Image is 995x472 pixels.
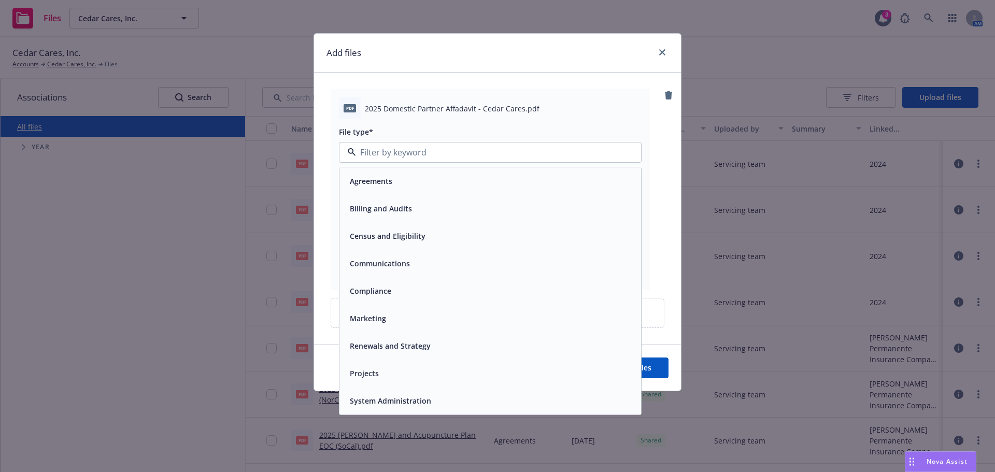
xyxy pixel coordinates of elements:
[350,395,431,406] button: System Administration
[927,457,968,466] span: Nova Assist
[350,258,410,269] button: Communications
[331,298,664,328] div: Upload new files
[662,89,675,102] a: remove
[339,127,373,137] span: File type*
[350,203,412,214] button: Billing and Audits
[365,103,539,114] span: 2025 Domestic Partner Affadavit - Cedar Cares.pdf
[326,46,361,60] h1: Add files
[350,313,386,324] button: Marketing
[350,285,391,296] button: Compliance
[350,340,431,351] button: Renewals and Strategy
[356,146,620,159] input: Filter by keyword
[905,452,918,471] div: Drag to move
[350,368,379,379] button: Projects
[905,451,976,472] button: Nova Assist
[656,46,669,59] a: close
[350,231,425,241] button: Census and Eligibility
[350,176,392,187] button: Agreements
[344,104,356,112] span: pdf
